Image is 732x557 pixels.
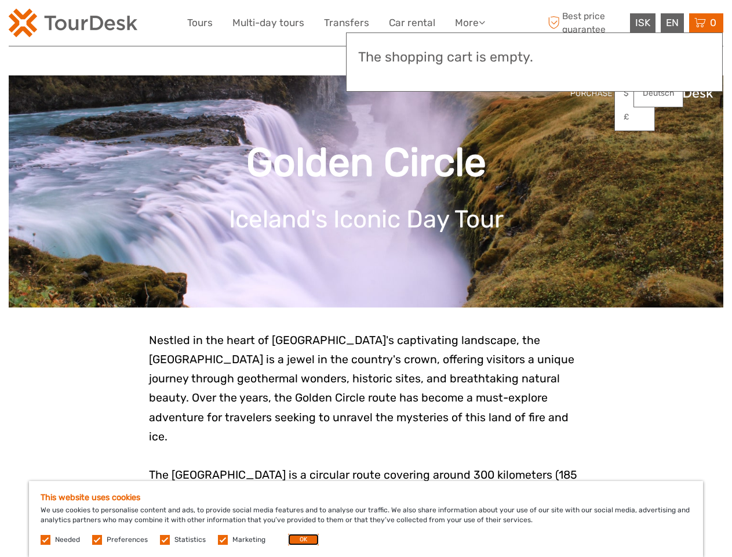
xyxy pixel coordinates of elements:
div: We use cookies to personalise content and ads, to provide social media features and to analyse ou... [29,481,703,557]
span: ISK [635,17,650,28]
p: We're away right now. Please check back later! [16,20,131,30]
a: Tours [187,15,213,31]
a: More [455,15,485,31]
h3: The shopping cart is empty. [358,49,711,66]
h1: Golden Circle [26,139,706,186]
span: 0 [708,17,718,28]
a: Car rental [389,15,435,31]
button: OK [288,534,319,545]
a: Multi-day tours [232,15,304,31]
span: Best price guarantee [545,10,627,35]
span: Nestled in the heart of [GEOGRAPHIC_DATA]'s captivating landscape, the [GEOGRAPHIC_DATA] is a jew... [149,334,574,443]
label: Needed [55,535,80,545]
a: $ [615,83,654,104]
h1: Iceland's Iconic Day Tour [26,205,706,234]
a: Deutsch [634,83,683,104]
h5: This website uses cookies [41,493,691,502]
img: 120-15d4194f-c635-41b9-a512-a3cb382bfb57_logo_small.png [9,9,137,37]
a: £ [615,107,654,128]
label: Preferences [107,535,148,545]
a: Transfers [324,15,369,31]
label: Statistics [174,535,206,545]
button: Open LiveChat chat widget [133,18,147,32]
div: EN [661,13,684,32]
label: Marketing [232,535,265,545]
img: PurchaseViaTourDeskwhite.png [570,84,715,102]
